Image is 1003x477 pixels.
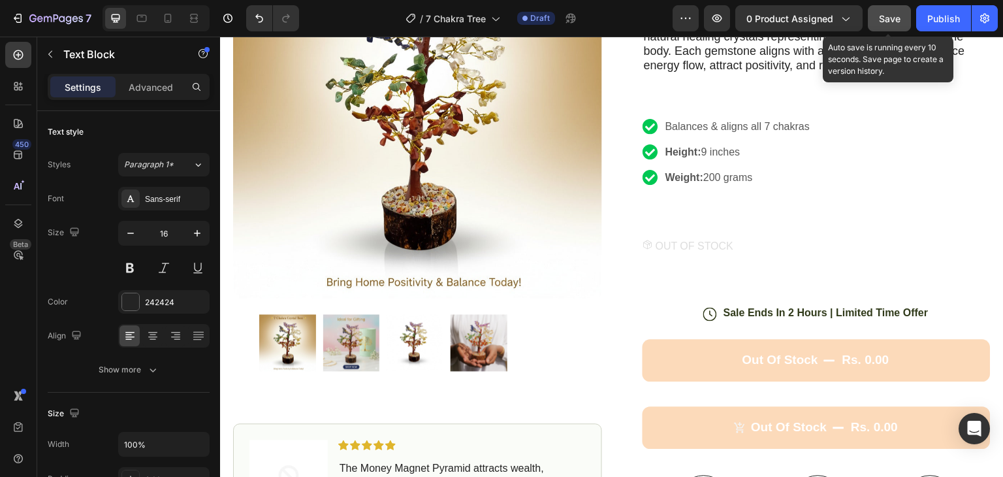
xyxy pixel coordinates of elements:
[48,405,82,423] div: Size
[621,314,671,333] div: rs. 0.00
[86,10,91,26] p: 7
[445,109,481,120] strong: Height:
[119,433,209,456] input: Auto
[445,135,483,146] strong: Weight:
[959,413,990,444] div: Open Intercom Messenger
[735,5,863,31] button: 0 product assigned
[483,135,533,146] span: 200 grams
[63,46,174,62] p: Text Block
[220,37,1003,477] iframe: Design area
[118,153,210,176] button: Paragraph 1*
[630,382,680,401] div: rs. 0.00
[65,80,101,94] p: Settings
[445,107,590,123] p: 9 inches
[436,201,513,220] p: OUT OF STOCK
[48,296,68,308] div: Color
[916,5,971,31] button: Publish
[145,193,206,205] div: Sans-serif
[129,80,173,94] p: Advanced
[522,316,598,332] div: Out of stock
[145,297,206,308] div: 242424
[422,303,771,345] button: Out of stock
[48,438,69,450] div: Width
[532,383,607,399] div: Out of stock
[99,363,159,376] div: Show more
[48,193,64,205] div: Font
[5,5,97,31] button: 7
[10,239,31,250] div: Beta
[503,270,708,284] p: Sale Ends In 2 Hours | Limited Time Offer
[48,224,82,242] div: Size
[879,13,900,24] span: Save
[48,159,71,171] div: Styles
[530,12,550,24] span: Draft
[48,358,210,382] button: Show more
[426,12,486,25] span: 7 Chakra Tree
[927,12,960,25] div: Publish
[445,82,590,97] p: Balances & aligns all 7 chakras
[422,370,771,412] button: Out of stock
[48,126,84,138] div: Text style
[12,139,31,150] div: 450
[48,327,84,345] div: Align
[124,159,174,171] span: Paragraph 1*
[746,12,833,25] span: 0 product assigned
[868,5,911,31] button: Save
[246,5,299,31] div: Undo/Redo
[420,12,423,25] span: /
